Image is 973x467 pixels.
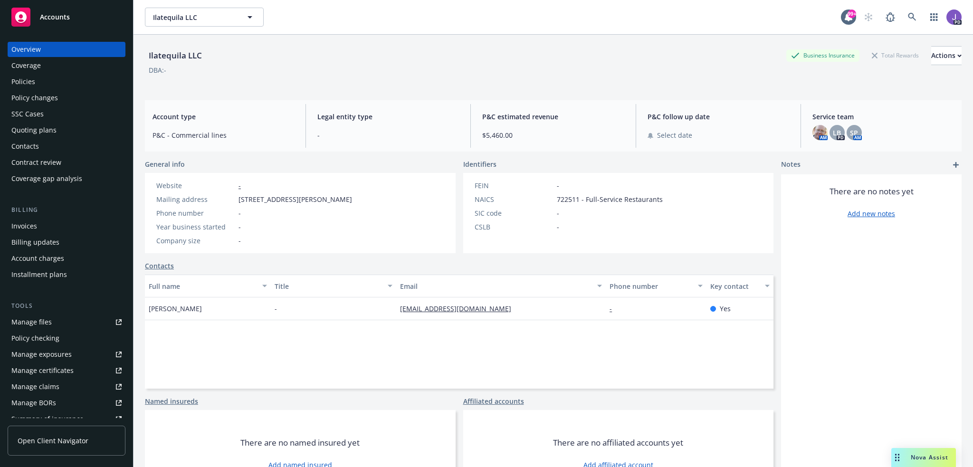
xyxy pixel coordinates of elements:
[557,194,663,204] span: 722511 - Full-Service Restaurants
[482,112,624,122] span: P&C estimated revenue
[8,106,125,122] a: SSC Cases
[553,437,683,448] span: There are no affiliated accounts yet
[8,379,125,394] a: Manage claims
[475,194,553,204] div: NAICS
[475,208,553,218] div: SIC code
[145,275,271,297] button: Full name
[156,236,235,246] div: Company size
[475,222,553,232] div: CSLB
[11,42,41,57] div: Overview
[11,251,64,266] div: Account charges
[648,112,789,122] span: P&C follow up date
[11,90,58,105] div: Policy changes
[950,159,962,171] a: add
[8,267,125,282] a: Installment plans
[931,47,962,65] div: Actions
[11,58,41,73] div: Coverage
[145,396,198,406] a: Named insureds
[848,209,895,219] a: Add new notes
[881,8,900,27] a: Report a Bug
[275,281,382,291] div: Title
[149,281,257,291] div: Full name
[657,130,692,140] span: Select date
[317,130,459,140] span: -
[271,275,397,297] button: Title
[8,347,125,362] a: Manage exposures
[8,4,125,30] a: Accounts
[11,106,44,122] div: SSC Cases
[557,181,559,191] span: -
[11,267,67,282] div: Installment plans
[8,74,125,89] a: Policies
[8,301,125,311] div: Tools
[903,8,922,27] a: Search
[156,208,235,218] div: Phone number
[275,304,277,314] span: -
[8,90,125,105] a: Policy changes
[8,363,125,378] a: Manage certificates
[8,411,125,427] a: Summary of insurance
[706,275,773,297] button: Key contact
[8,251,125,266] a: Account charges
[8,155,125,170] a: Contract review
[830,186,914,197] span: There are no notes yet
[8,219,125,234] a: Invoices
[11,395,56,410] div: Manage BORs
[8,42,125,57] a: Overview
[8,58,125,73] a: Coverage
[149,65,166,75] div: DBA: -
[891,448,956,467] button: Nova Assist
[149,304,202,314] span: [PERSON_NAME]
[8,331,125,346] a: Policy checking
[11,347,72,362] div: Manage exposures
[11,74,35,89] div: Policies
[11,171,82,186] div: Coverage gap analysis
[238,236,241,246] span: -
[786,49,859,61] div: Business Insurance
[850,128,858,138] span: SP
[710,281,759,291] div: Key contact
[946,10,962,25] img: photo
[781,159,801,171] span: Notes
[867,49,924,61] div: Total Rewards
[833,128,841,138] span: LB
[153,112,294,122] span: Account type
[610,281,692,291] div: Phone number
[400,304,519,313] a: [EMAIL_ADDRESS][DOMAIN_NAME]
[240,437,360,448] span: There are no named insured yet
[911,453,948,461] span: Nova Assist
[463,159,496,169] span: Identifiers
[557,222,559,232] span: -
[400,281,591,291] div: Email
[11,139,39,154] div: Contacts
[610,304,620,313] a: -
[156,194,235,204] div: Mailing address
[925,8,944,27] a: Switch app
[475,181,553,191] div: FEIN
[8,395,125,410] a: Manage BORs
[8,315,125,330] a: Manage files
[931,46,962,65] button: Actions
[482,130,624,140] span: $5,460.00
[238,222,241,232] span: -
[11,123,57,138] div: Quoting plans
[720,304,731,314] span: Yes
[812,125,828,140] img: photo
[463,396,524,406] a: Affiliated accounts
[891,448,903,467] div: Drag to move
[153,130,294,140] span: P&C - Commercial lines
[145,8,264,27] button: Ilatequila LLC
[812,112,954,122] span: Service team
[156,222,235,232] div: Year business started
[606,275,706,297] button: Phone number
[238,194,352,204] span: [STREET_ADDRESS][PERSON_NAME]
[11,155,61,170] div: Contract review
[8,139,125,154] a: Contacts
[153,12,235,22] span: Ilatequila LLC
[8,235,125,250] a: Billing updates
[11,331,59,346] div: Policy checking
[557,208,559,218] span: -
[11,379,59,394] div: Manage claims
[145,159,185,169] span: General info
